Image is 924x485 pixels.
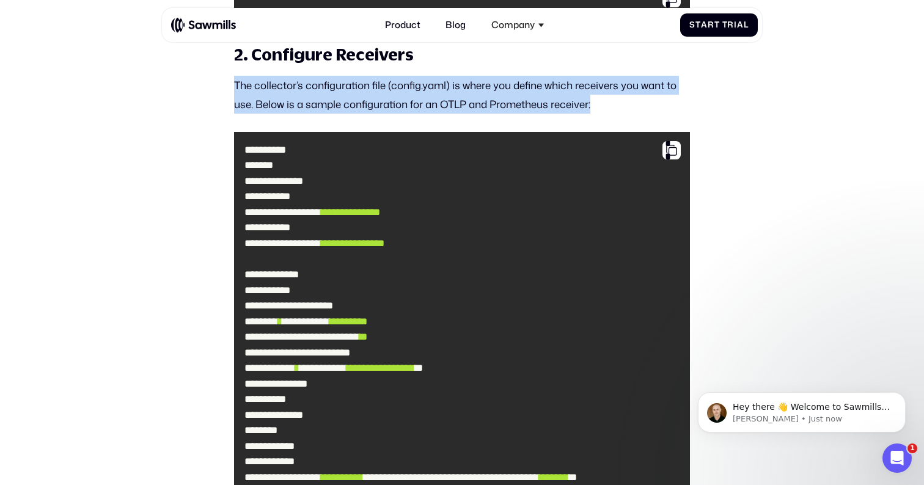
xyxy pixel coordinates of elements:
span: S [689,20,695,30]
p: The collector’s configuration file (config.yaml) is where you define which receivers you want to ... [234,76,691,113]
span: r [727,20,734,30]
iframe: Intercom notifications message [680,366,924,452]
span: 1 [908,443,917,453]
span: r [708,20,714,30]
div: Company [485,13,551,38]
iframe: Intercom live chat [882,443,912,473]
span: T [722,20,728,30]
a: StartTrial [680,13,758,37]
span: t [714,20,720,30]
a: Blog [439,13,473,38]
a: Product [378,13,428,38]
strong: 2. Configure Receivers [234,45,414,64]
span: t [695,20,701,30]
div: Company [491,20,535,31]
span: a [701,20,708,30]
span: l [744,20,749,30]
span: i [734,20,737,30]
span: a [737,20,744,30]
